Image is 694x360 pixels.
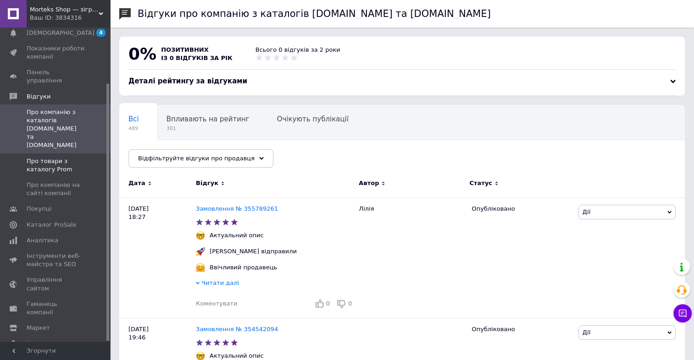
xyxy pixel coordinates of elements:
span: Автор [359,179,379,187]
span: Дата [128,179,145,187]
img: :nerd_face: [196,231,205,240]
div: Ваш ID: 3834316 [30,14,110,22]
span: [DEMOGRAPHIC_DATA] [27,29,94,37]
span: 0 [326,300,330,307]
a: Замовлення № 355789261 [196,205,278,212]
span: Про товари з каталогу Prom [27,157,85,174]
span: Інструменти веб-майстра та SEO [27,252,85,268]
span: Каталог ProSale [27,221,76,229]
div: Актуальний опис [207,231,266,240]
span: позитивних [161,46,209,53]
span: Гаманець компанії [27,300,85,316]
div: Опубліковано [472,205,571,213]
span: Показники роботи компанії [27,44,85,61]
span: Покупці [27,205,51,213]
span: Дії [583,208,590,215]
span: Впливають на рейтинг [167,115,250,123]
div: Опубліковані без коментаря [119,140,240,175]
a: Замовлення № 354542094 [196,326,278,333]
span: Відгуки [27,93,50,101]
button: Чат з покупцем [673,304,692,322]
span: 4 [96,29,105,37]
span: Про компанію на сайті компанії [27,181,85,197]
div: Всього 0 відгуків за 2 роки [255,46,340,54]
span: Відгук [196,179,218,187]
div: Читати далі [196,279,354,289]
div: Лілія [354,197,467,318]
span: Налаштування [27,339,73,348]
span: Morteks Shop — зігріваючі пояси, наколінники, товари з овчини [30,5,99,14]
div: Коментувати [196,300,237,308]
span: Дії [583,329,590,336]
span: Читати далі [201,279,239,286]
span: Деталі рейтингу за відгуками [128,77,247,85]
div: Опубліковано [472,325,571,333]
span: Відфільтруйте відгуки про продавця [138,155,255,162]
span: 0% [128,44,156,63]
span: Коментувати [196,300,237,307]
span: Статус [469,179,492,187]
span: Аналітика [27,236,58,245]
img: :rocket: [196,247,205,256]
span: Очікують публікації [277,115,349,123]
div: [PERSON_NAME] відправили [207,247,299,256]
span: Всі [128,115,139,123]
span: Опубліковані без комен... [128,150,222,158]
span: Управління сайтом [27,276,85,292]
div: Ввічливий продавець [207,263,279,272]
span: Маркет [27,324,50,332]
span: 301 [167,125,250,132]
div: Деталі рейтингу за відгуками [128,76,676,86]
span: із 0 відгуків за рік [161,55,233,61]
h1: Відгуки про компанію з каталогів [DOMAIN_NAME] та [DOMAIN_NAME] [138,8,491,19]
span: 0 [348,300,352,307]
div: [DATE] 18:27 [119,197,196,318]
span: Про компанію з каталогів [DOMAIN_NAME] та [DOMAIN_NAME] [27,108,85,150]
div: Актуальний опис [207,352,266,360]
span: Панель управління [27,68,85,85]
span: 489 [128,125,139,132]
img: :hugging_face: [196,263,205,272]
